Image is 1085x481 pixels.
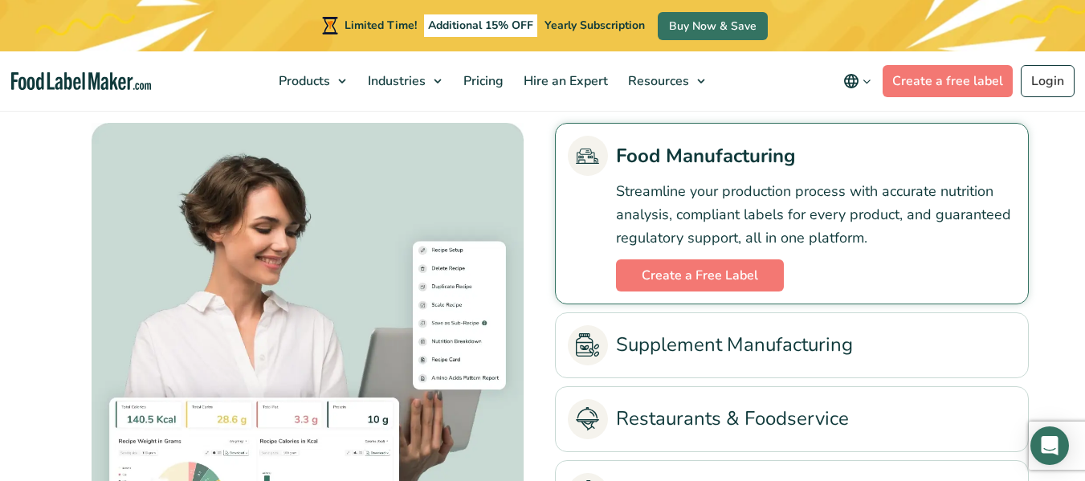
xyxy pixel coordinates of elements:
a: Create a free label [883,65,1013,97]
a: Food Manufacturing [568,136,1016,176]
a: Products [269,51,354,111]
span: Products [274,72,332,90]
a: Pricing [454,51,510,111]
span: Yearly Subscription [545,18,645,33]
li: Restaurants & Foodservice [555,386,1029,452]
span: Limited Time! [345,18,417,33]
a: Restaurants & Foodservice [568,399,1016,439]
a: Industries [358,51,450,111]
span: Industries [363,72,427,90]
li: Supplement Manufacturing [555,312,1029,378]
span: Pricing [459,72,505,90]
div: Open Intercom Messenger [1030,426,1069,465]
a: Create a Free Label [616,259,784,291]
li: Food Manufacturing [555,123,1029,304]
a: Hire an Expert [514,51,614,111]
a: Supplement Manufacturing [568,325,1016,365]
p: Streamline your production process with accurate nutrition analysis, compliant labels for every p... [616,180,1016,249]
a: Resources [618,51,713,111]
a: Login [1021,65,1075,97]
span: Additional 15% OFF [424,14,537,37]
a: Buy Now & Save [658,12,768,40]
span: Resources [623,72,691,90]
span: Hire an Expert [519,72,610,90]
